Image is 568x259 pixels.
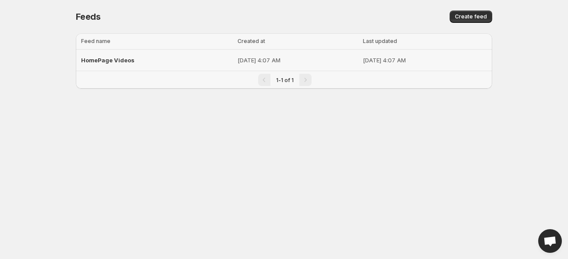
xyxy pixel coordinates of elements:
nav: Pagination [76,71,492,89]
span: HomePage Videos [81,57,135,64]
span: Create feed [455,13,487,20]
p: [DATE] 4:07 AM [363,56,487,65]
p: [DATE] 4:07 AM [238,56,358,65]
button: Create feed [450,11,492,23]
span: Feeds [76,11,101,22]
div: Open chat [538,229,562,253]
span: Created at [238,38,265,44]
span: Last updated [363,38,397,44]
span: 1-1 of 1 [276,77,294,83]
span: Feed name [81,38,110,44]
